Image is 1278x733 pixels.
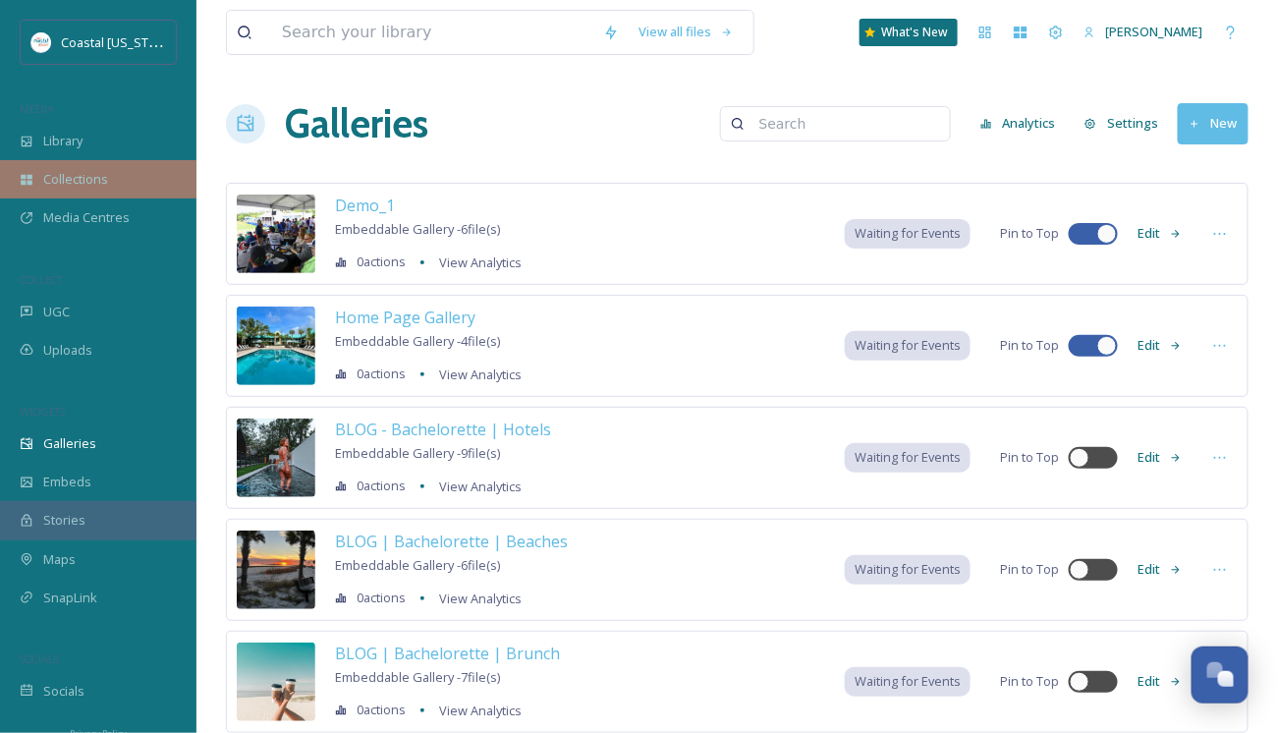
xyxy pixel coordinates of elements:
a: [PERSON_NAME] [1074,13,1213,51]
span: Embeddable Gallery - 7 file(s) [335,668,500,686]
a: What's New [860,19,958,46]
span: Embeds [43,473,91,491]
span: Embeddable Gallery - 6 file(s) [335,220,500,238]
span: [PERSON_NAME] [1106,23,1203,40]
button: Edit [1128,214,1193,253]
span: Embeddable Gallery - 6 file(s) [335,556,500,574]
span: Embeddable Gallery - 4 file(s) [335,332,500,350]
span: Pin to Top [1000,336,1059,355]
input: Search [750,104,940,143]
a: Settings [1075,104,1178,142]
img: f4a69749-b59f-4501-a943-a1e5a6a501e7.jpg [237,531,315,609]
span: BLOG - Bachelorette | Hotels [335,419,551,440]
button: Open Chat [1192,647,1249,704]
span: Pin to Top [1000,672,1059,691]
span: Collections [43,170,108,189]
span: Maps [43,550,76,569]
span: Coastal [US_STATE] [61,32,174,51]
span: 0 actions [357,365,406,383]
button: Edit [1128,662,1193,701]
span: Socials [43,682,84,701]
span: Stories [43,511,85,530]
span: Library [43,132,83,150]
span: View Analytics [439,366,522,383]
button: Edit [1128,438,1193,477]
span: Waiting for Events [855,336,961,355]
span: Home Page Gallery [335,307,475,328]
span: Waiting for Events [855,448,961,467]
span: Pin to Top [1000,560,1059,579]
a: View all files [629,13,744,51]
span: 0 actions [357,477,406,495]
button: New [1178,103,1249,143]
a: Analytics [971,104,1076,142]
span: Media Centres [43,208,130,227]
a: View Analytics [429,251,522,274]
span: Waiting for Events [855,672,961,691]
span: Pin to Top [1000,224,1059,243]
a: View Analytics [429,363,522,386]
span: View Analytics [439,478,522,495]
img: 06b18a23-7e5e-4e98-aec4-9a3ee5bc0bc8.jpg [237,195,315,273]
button: Edit [1128,550,1193,589]
span: UGC [43,303,70,321]
a: View Analytics [429,587,522,610]
span: COLLECT [20,272,62,287]
input: Search your library [272,11,593,54]
span: BLOG | Bachelorette | Brunch [335,643,560,664]
button: Settings [1075,104,1168,142]
span: View Analytics [439,702,522,719]
span: Demo_1 [335,195,395,216]
span: SnapLink [43,589,97,607]
a: Galleries [285,94,428,153]
span: Galleries [43,434,96,453]
button: Edit [1128,326,1193,365]
a: View Analytics [429,699,522,722]
span: 0 actions [357,589,406,607]
a: View Analytics [429,475,522,498]
span: 0 actions [357,253,406,271]
span: WIDGETS [20,404,65,419]
img: download%20%281%29.jpeg [31,32,51,52]
span: View Analytics [439,590,522,607]
span: SOCIALS [20,651,59,666]
span: BLOG | Bachelorette | Beaches [335,531,568,552]
img: b3b6e1c2-5353-4809-8de4-c7bc0e3a58bf.jpg [237,643,315,721]
span: View Analytics [439,254,522,271]
img: b843576c-f575-4e79-817e-063583bb72a2.jpg [237,419,315,497]
button: Analytics [971,104,1066,142]
span: Waiting for Events [855,560,961,579]
span: Pin to Top [1000,448,1059,467]
span: Uploads [43,341,92,360]
img: 7e88a6b6-d846-4967-937c-e3c87954fe0b.jpg [237,307,315,385]
span: Embeddable Gallery - 9 file(s) [335,444,500,462]
span: 0 actions [357,701,406,719]
span: Waiting for Events [855,224,961,243]
span: MEDIA [20,101,54,116]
